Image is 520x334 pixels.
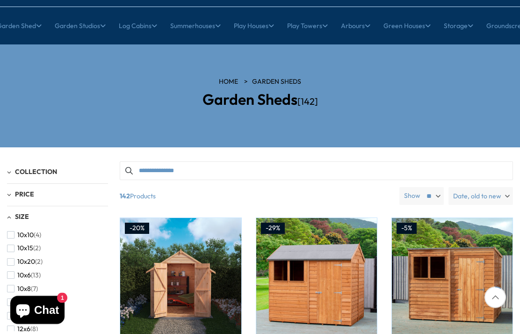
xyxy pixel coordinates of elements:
span: Size [15,213,29,221]
button: 10x8 [7,283,38,296]
span: Collection [15,168,57,176]
span: Date, old to new [453,188,501,205]
span: (4) [34,232,41,240]
a: Summerhouses [170,15,221,38]
span: (13) [31,272,41,280]
span: 10x8 [17,285,31,293]
inbox-online-store-chat: Shopify online store chat [7,296,67,327]
span: [142] [297,96,318,108]
button: 12x10 [7,309,39,323]
span: 10x15 [17,245,33,253]
button: 10x20 [7,255,43,269]
label: Date, old to new [448,188,513,205]
button: 10x10 [7,229,41,242]
a: Log Cabins [119,15,157,38]
label: Show [404,192,420,201]
a: Arbours [341,15,370,38]
span: 10x6 [17,272,31,280]
a: Play Houses [234,15,274,38]
span: Price [15,190,34,199]
div: -29% [261,223,285,234]
h2: Garden Sheds [137,92,383,108]
div: -5% [397,223,417,234]
a: Garden Sheds [252,78,301,87]
input: Search products [120,162,513,181]
span: (2) [33,245,41,253]
span: (2) [35,258,43,266]
span: Products [116,188,396,205]
span: 12x6 [17,326,30,334]
a: Garden Studios [55,15,106,38]
span: (8) [30,326,38,334]
span: 10x10 [17,232,34,240]
button: 10x9 [7,296,37,310]
a: Play Towers [287,15,328,38]
a: Storage [444,15,473,38]
button: 10x15 [7,242,41,255]
span: 10x20 [17,258,35,266]
div: -20% [125,223,149,234]
a: HOME [219,78,238,87]
button: 10x6 [7,269,41,283]
a: Green Houses [383,15,431,38]
b: 142 [120,188,130,205]
span: (7) [31,285,38,293]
